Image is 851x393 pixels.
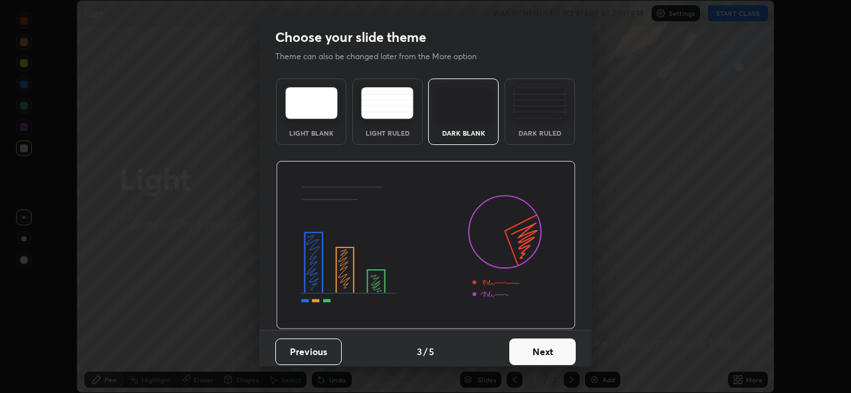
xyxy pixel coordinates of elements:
img: darkTheme.f0cc69e5.svg [437,87,490,119]
div: Light Ruled [361,130,414,136]
img: darkRuledTheme.de295e13.svg [513,87,566,119]
div: Dark Ruled [513,130,566,136]
p: Theme can also be changed later from the More option [275,51,491,63]
button: Previous [275,338,342,365]
h4: 3 [417,344,422,358]
div: Dark Blank [437,130,490,136]
button: Next [509,338,576,365]
div: Light Blank [285,130,338,136]
h2: Choose your slide theme [275,29,426,46]
img: darkThemeBanner.d06ce4a2.svg [276,161,576,330]
h4: 5 [429,344,434,358]
h4: / [424,344,427,358]
img: lightTheme.e5ed3b09.svg [285,87,338,119]
img: lightRuledTheme.5fabf969.svg [361,87,414,119]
